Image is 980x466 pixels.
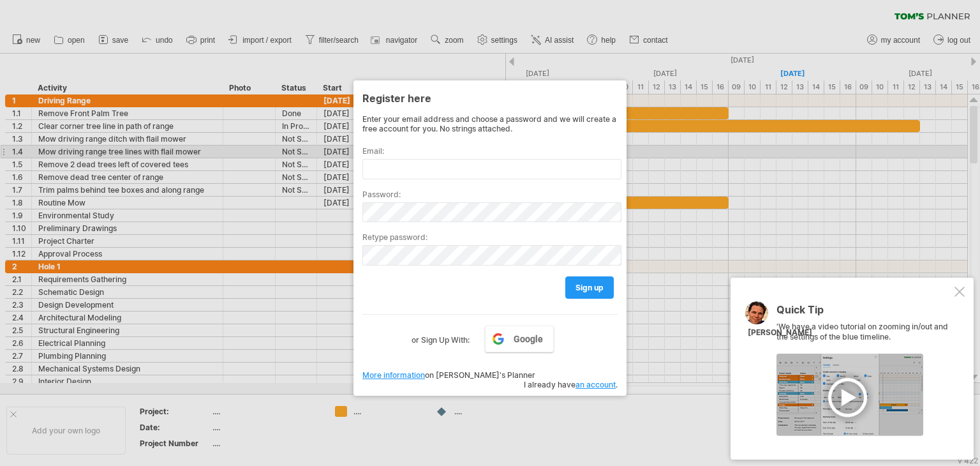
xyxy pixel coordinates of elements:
label: Retype password: [362,232,618,242]
a: More information [362,370,425,380]
div: Register here [362,86,618,109]
div: Quick Tip [776,304,952,322]
a: Google [485,326,554,352]
label: Password: [362,190,618,199]
span: I already have . [524,380,618,389]
div: 'We have a video tutorial on zooming in/out and the settings of the blue timeline. [776,304,952,436]
span: sign up [575,283,604,292]
label: Email: [362,146,618,156]
div: Enter your email address and choose a password and we will create a free account for you. No stri... [362,114,618,133]
span: Google [514,334,543,344]
a: an account [575,380,616,389]
div: [PERSON_NAME] [748,327,812,338]
label: or Sign Up With: [412,326,470,347]
span: on [PERSON_NAME]'s Planner [362,370,535,380]
a: sign up [565,276,614,299]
